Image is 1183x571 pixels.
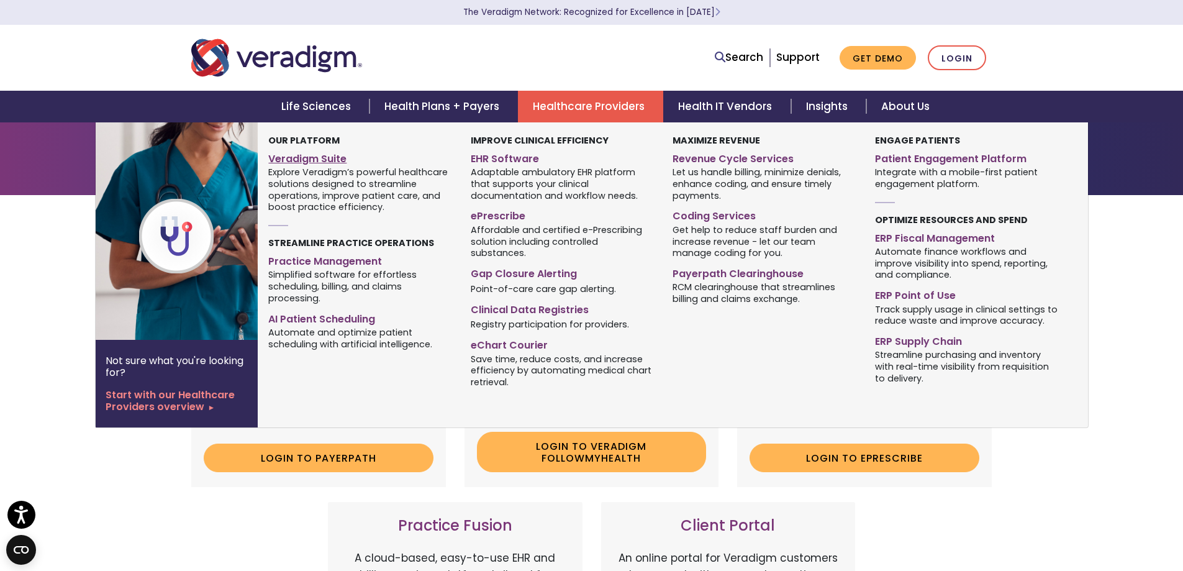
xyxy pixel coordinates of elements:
[673,263,856,281] a: Payerpath Clearinghouse
[875,227,1058,245] a: ERP Fiscal Management
[614,517,843,535] h3: Client Portal
[268,148,451,166] a: Veradigm Suite
[204,444,433,472] a: Login to Payerpath
[268,250,451,268] a: Practice Management
[875,285,1058,303] a: ERP Point of Use
[268,268,451,304] span: Simplified software for effortless scheduling, billing, and claims processing.
[776,50,820,65] a: Support
[477,432,707,472] a: Login to Veradigm FollowMyHealth
[463,6,720,18] a: The Veradigm Network: Recognized for Excellence in [DATE]Learn More
[268,134,340,147] strong: Our Platform
[96,122,296,340] img: Healthcare Provider
[268,308,451,326] a: AI Patient Scheduling
[715,6,720,18] span: Learn More
[791,91,866,122] a: Insights
[673,205,856,223] a: Coding Services
[715,49,763,66] a: Search
[673,223,856,259] span: Get help to reduce staff burden and increase revenue - let our team manage coding for you.
[106,389,248,413] a: Start with our Healthcare Providers overview
[673,148,856,166] a: Revenue Cycle Services
[673,134,760,147] strong: Maximize Revenue
[6,535,36,565] button: Open CMP widget
[471,223,654,259] span: Affordable and certified e-Prescribing solution including controlled substances.
[268,166,451,213] span: Explore Veradigm’s powerful healthcare solutions designed to streamline operations, improve patie...
[875,349,1058,385] span: Streamline purchasing and inventory with real-time visibility from requisition to delivery.
[191,37,362,78] img: Veradigm logo
[268,237,434,249] strong: Streamline Practice Operations
[471,263,654,281] a: Gap Closure Alerting
[875,214,1028,226] strong: Optimize Resources and Spend
[471,282,616,295] span: Point-of-care care gap alerting.
[866,91,945,122] a: About Us
[266,91,369,122] a: Life Sciences
[875,303,1058,327] span: Track supply usage in clinical settings to reduce waste and improve accuracy.
[340,517,570,535] h3: Practice Fusion
[663,91,791,122] a: Health IT Vendors
[106,355,248,378] p: Not sure what you're looking for?
[471,334,654,352] a: eChart Courier
[471,299,654,317] a: Clinical Data Registries
[875,166,1058,190] span: Integrate with a mobile-first patient engagement platform.
[840,46,916,70] a: Get Demo
[875,245,1058,281] span: Automate finance workflows and improve visibility into spend, reporting, and compliance.
[471,205,654,223] a: ePrescribe
[471,318,629,331] span: Registry participation for providers.
[471,148,654,166] a: EHR Software
[875,134,960,147] strong: Engage Patients
[471,166,654,202] span: Adaptable ambulatory EHR platform that supports your clinical documentation and workflow needs.
[750,444,979,472] a: Login to ePrescribe
[928,45,986,71] a: Login
[673,281,856,305] span: RCM clearinghouse that streamlines billing and claims exchange.
[875,331,1058,349] a: ERP Supply Chain
[673,166,856,202] span: Let us handle billing, minimize denials, enhance coding, and ensure timely payments.
[471,134,609,147] strong: Improve Clinical Efficiency
[875,148,1058,166] a: Patient Engagement Platform
[518,91,663,122] a: Healthcare Providers
[945,482,1168,556] iframe: Drift Chat Widget
[369,91,518,122] a: Health Plans + Payers
[268,326,451,350] span: Automate and optimize patient scheduling with artificial intelligence.
[471,352,654,388] span: Save time, reduce costs, and increase efficiency by automating medical chart retrieval.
